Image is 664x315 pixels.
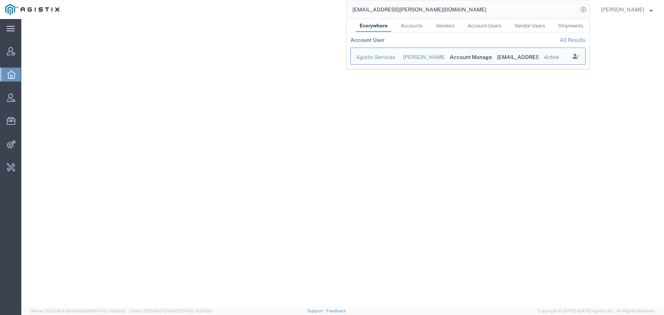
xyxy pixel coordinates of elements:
div: Account Manager [450,53,486,61]
span: Everywhere [360,23,388,29]
div: Abbott Molecular [403,53,439,61]
span: [DATE] 09:52:52 [94,309,126,313]
span: [DATE] 10:20:09 [181,309,212,313]
span: Jenneffer Jahraus [601,5,644,14]
span: Copyright © [DATE]-[DATE] Agistix Inc., All Rights Reserved [538,308,655,314]
span: Shipments [558,23,583,29]
span: Vendors [436,23,455,29]
table: Search Results [350,32,589,68]
input: Search for shipment number, reference number [347,0,578,19]
a: Support [307,309,326,313]
div: Agistix Services [356,53,392,61]
span: Accounts [401,23,423,29]
a: View all account users found by criterion [560,37,586,43]
iframe: FS Legacy Container [21,19,664,307]
div: Active [544,53,561,61]
span: Vendor Users [514,23,545,29]
span: Client: 2025.18.0-27d3021 [129,309,212,313]
img: logo [5,4,59,15]
span: Server: 2025.18.0-bb0e0c2bd68 [30,309,126,313]
a: Feedback [326,309,346,313]
div: offline_notifications+abbott@agistix.com [497,53,533,61]
th: Account User [350,32,385,48]
span: Account Users [468,23,502,29]
button: [PERSON_NAME] [600,5,653,14]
